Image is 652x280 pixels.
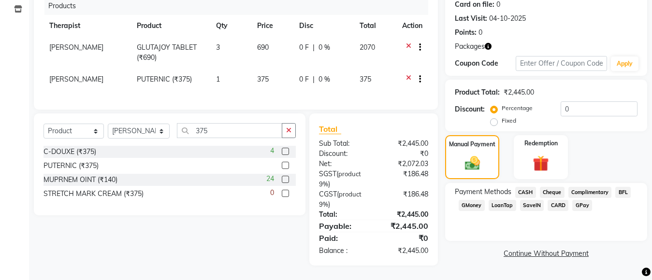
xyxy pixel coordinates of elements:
div: Last Visit: [455,14,487,24]
div: ₹2,445.00 [374,210,435,220]
div: 04-10-2025 [489,14,526,24]
div: ₹2,445.00 [374,246,435,256]
div: ₹186.48 [374,169,435,189]
th: Price [251,15,293,37]
span: 24 [266,174,274,184]
span: GLUTAJOY TABLET (₹690) [137,43,197,62]
div: ₹2,445.00 [504,87,534,98]
div: Discount: [312,149,374,159]
button: Apply [611,56,638,71]
label: Fixed [502,116,516,125]
span: BFL [615,187,631,198]
span: 9% [319,180,328,188]
th: Therapist [43,15,131,37]
div: Product Total: [455,87,500,98]
span: PUTERNIC (₹375) [137,75,192,84]
span: product [338,170,361,178]
span: 0 [270,188,274,198]
span: [PERSON_NAME] [49,43,103,52]
span: 2070 [360,43,375,52]
div: Net: [312,159,374,169]
img: _cash.svg [460,154,485,172]
div: ₹2,072.03 [374,159,435,169]
span: Cheque [540,187,565,198]
span: 0 % [319,42,330,53]
div: 0 [478,28,482,38]
div: ( ) [312,189,374,210]
span: | [313,74,315,84]
span: | [313,42,315,53]
span: 0 F [299,42,309,53]
span: CARD [548,200,568,211]
span: Packages [455,42,485,52]
div: Paid: [312,232,374,244]
span: SGST [319,169,336,178]
div: ₹0 [374,149,435,159]
img: _gift.svg [528,154,554,173]
span: 0 F [299,74,309,84]
th: Total [354,15,396,37]
a: Continue Without Payment [447,249,645,259]
input: Search or Scan [177,123,282,138]
label: Redemption [524,139,558,148]
span: GPay [572,200,592,211]
span: 690 [257,43,269,52]
span: CASH [515,187,536,198]
div: Coupon Code [455,58,516,69]
div: C-DOUXE (₹375) [43,147,96,157]
div: STRETCH MARK CREAM (₹375) [43,189,144,199]
span: 9% [319,200,328,208]
div: Balance : [312,246,374,256]
span: LoanTap [489,200,516,211]
div: Discount: [455,104,485,114]
th: Action [396,15,428,37]
div: ( ) [312,169,374,189]
div: ₹0 [374,232,435,244]
label: Percentage [502,104,533,112]
div: Payable: [312,220,374,232]
span: 375 [360,75,371,84]
span: Payment Methods [455,187,511,197]
span: SaveIN [520,200,544,211]
label: Manual Payment [449,140,495,149]
span: 0 % [319,74,330,84]
span: 3 [216,43,220,52]
span: CGST [319,190,337,198]
th: Qty [210,15,251,37]
div: ₹2,445.00 [374,220,435,232]
span: [PERSON_NAME] [49,75,103,84]
div: Points: [455,28,477,38]
div: ₹186.48 [374,189,435,210]
div: Total: [312,210,374,220]
div: ₹2,445.00 [374,139,435,149]
input: Enter Offer / Coupon Code [516,56,607,71]
div: Sub Total: [312,139,374,149]
span: Total [319,124,341,134]
span: 375 [257,75,269,84]
span: 4 [270,146,274,156]
th: Disc [293,15,354,37]
th: Product [131,15,210,37]
div: PUTERNIC (₹375) [43,161,99,171]
span: GMoney [459,200,485,211]
span: product [339,190,362,198]
span: Complimentary [568,187,612,198]
span: 1 [216,75,220,84]
div: MUPRNEM OINT (₹140) [43,175,117,185]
